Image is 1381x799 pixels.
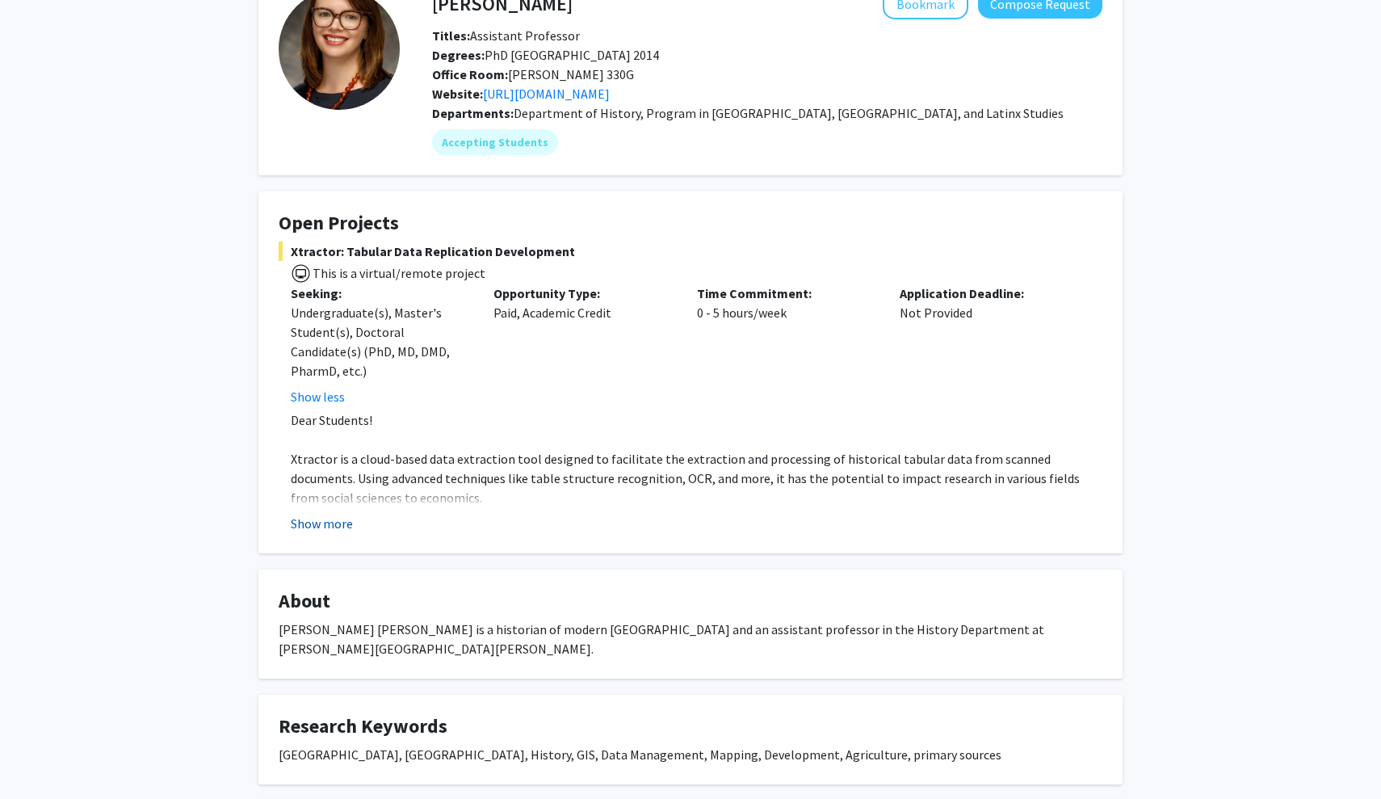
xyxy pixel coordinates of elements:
[279,212,1102,235] h4: Open Projects
[291,284,469,303] p: Seeking:
[514,105,1064,121] span: Department of History, Program in [GEOGRAPHIC_DATA], [GEOGRAPHIC_DATA], and Latinx Studies
[432,86,483,102] b: Website:
[12,726,69,787] iframe: Chat
[432,129,558,155] mat-chip: Accepting Students
[432,105,514,121] b: Departments:
[483,86,610,102] a: Opens in a new tab
[291,412,372,428] span: Dear Students!
[888,284,1090,406] div: Not Provided
[432,47,485,63] b: Degrees:
[900,284,1078,303] p: Application Deadline:
[279,715,1102,738] h4: Research Keywords
[279,590,1102,613] h4: About
[311,265,485,281] span: This is a virtual/remote project
[432,66,508,82] b: Office Room:
[291,514,353,533] button: Show more
[432,27,580,44] span: Assistant Professor
[291,451,1080,506] span: Xtractor is a cloud-based data extraction tool designed to facilitate the extraction and processi...
[432,66,634,82] span: [PERSON_NAME] 330G
[432,47,659,63] span: PhD [GEOGRAPHIC_DATA] 2014
[481,284,684,406] div: Paid, Academic Credit
[432,27,470,44] b: Titles:
[279,242,1102,261] span: Xtractor: Tabular Data Replication Development
[279,745,1102,764] div: [GEOGRAPHIC_DATA], [GEOGRAPHIC_DATA], History, GIS, Data Management, Mapping, Development, Agricu...
[697,284,875,303] p: Time Commitment:
[493,284,672,303] p: Opportunity Type:
[291,303,469,381] div: Undergraduate(s), Master's Student(s), Doctoral Candidate(s) (PhD, MD, DMD, PharmD, etc.)
[685,284,888,406] div: 0 - 5 hours/week
[291,387,345,406] button: Show less
[279,620,1102,658] div: [PERSON_NAME] [PERSON_NAME] is a historian of modern [GEOGRAPHIC_DATA] and an assistant professor...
